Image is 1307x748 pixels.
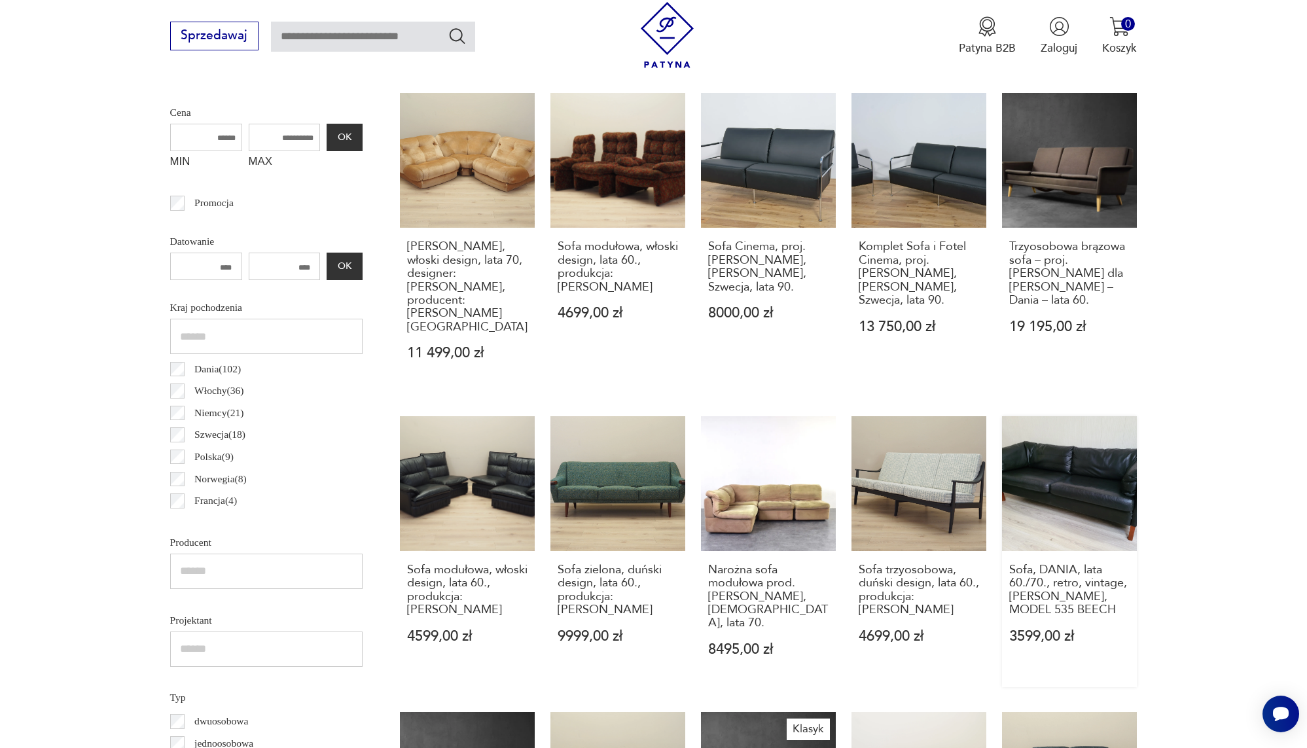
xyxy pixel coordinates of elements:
iframe: Smartsupp widget button [1262,696,1299,732]
button: OK [327,253,362,280]
p: 11 499,00 zł [407,346,528,360]
h3: Trzyosobowa brązowa sofa – proj. [PERSON_NAME] dla [PERSON_NAME] – Dania – lata 60. [1009,240,1130,307]
img: Patyna - sklep z meblami i dekoracjami vintage [634,2,700,68]
label: MAX [249,151,321,176]
button: Szukaj [448,26,467,45]
p: Kraj pochodzenia [170,299,363,316]
a: Trzyosobowa brązowa sofa – proj. Folke Ohlsson dla Fritz Hansen – Dania – lata 60.Trzyosobowa brą... [1002,93,1137,391]
p: Promocja [194,194,234,211]
div: 0 [1121,17,1135,31]
p: 8495,00 zł [708,643,829,656]
p: 19 195,00 zł [1009,320,1130,334]
a: Sofa Cinema, proj. Gunilla Allard, Lammhults, Szwecja, lata 90.Sofa Cinema, proj. [PERSON_NAME], ... [701,93,836,391]
p: 13 750,00 zł [859,320,979,334]
p: Polska ( 9 ) [194,448,234,465]
a: Sprzedawaj [170,31,259,42]
img: Ikonka użytkownika [1049,16,1069,37]
p: Szwecja ( 18 ) [194,426,245,443]
p: 4699,00 zł [558,306,678,320]
a: Sofa trzyosobowa, duński design, lata 60., produkcja: DaniaSofa trzyosobowa, duński design, lata ... [851,416,986,687]
h3: Sofa, DANIA, lata 60./70., retro, vintage, [PERSON_NAME], MODEL 535 BEECH [1009,563,1130,617]
a: Sofa modułowa, włoski design, lata 60., produkcja: WłochySofa modułowa, włoski design, lata 60., ... [400,416,535,687]
a: Sofa zielona, duński design, lata 60., produkcja: DaniaSofa zielona, duński design, lata 60., pro... [550,416,685,687]
img: Ikona medalu [977,16,997,37]
h3: Sofa trzyosobowa, duński design, lata 60., produkcja: [PERSON_NAME] [859,563,979,617]
p: Niemcy ( 21 ) [194,404,243,421]
a: Komplet Sofa i Fotel Cinema, proj. Gunilla Allard, Lammhults, Szwecja, lata 90.Komplet Sofa i Fot... [851,93,986,391]
h3: Sofa Cinema, proj. [PERSON_NAME], [PERSON_NAME], Szwecja, lata 90. [708,240,829,294]
a: Sofa, DANIA, lata 60./70., retro, vintage, MOGENS HANSEN, MODEL 535 BEECHSofa, DANIA, lata 60./70... [1002,416,1137,687]
p: Datowanie [170,233,363,250]
label: MIN [170,151,242,176]
p: 9999,00 zł [558,630,678,643]
a: Narożna sofa modułowa prod. Rolf Benz, Niemcy, lata 70.Narożna sofa modułowa prod. [PERSON_NAME],... [701,416,836,687]
h3: Sofa modułowa, włoski design, lata 60., produkcja: [PERSON_NAME] [558,240,678,294]
button: Zaloguj [1041,16,1077,56]
a: Sofa modułowa, włoski design, lata 60., produkcja: WłochySofa modułowa, włoski design, lata 60., ... [550,93,685,391]
p: Typ [170,689,363,706]
button: 0Koszyk [1102,16,1137,56]
p: 8000,00 zł [708,306,829,320]
img: Ikona koszyka [1109,16,1130,37]
p: Zaloguj [1041,41,1077,56]
button: Patyna B2B [959,16,1016,56]
h3: Narożna sofa modułowa prod. [PERSON_NAME], [DEMOGRAPHIC_DATA], lata 70. [708,563,829,630]
p: Włochy ( 36 ) [194,382,243,399]
p: Szwajcaria ( 4 ) [194,514,251,531]
h3: [PERSON_NAME], włoski design, lata 70, designer: [PERSON_NAME], producent: [PERSON_NAME][GEOGRAPH... [407,240,528,334]
button: Sprzedawaj [170,22,259,50]
p: Projektant [170,612,363,629]
h3: Komplet Sofa i Fotel Cinema, proj. [PERSON_NAME], [PERSON_NAME], Szwecja, lata 90. [859,240,979,307]
h3: Sofa zielona, duński design, lata 60., produkcja: [PERSON_NAME] [558,563,678,617]
p: 4699,00 zł [859,630,979,643]
a: Sofa modułowa, włoski design, lata 70, designer: Rino Maturi, producent: Mimo Padova[PERSON_NAME]... [400,93,535,391]
p: Francja ( 4 ) [194,492,237,509]
p: 4599,00 zł [407,630,528,643]
p: Producent [170,534,363,551]
p: Patyna B2B [959,41,1016,56]
p: Koszyk [1102,41,1137,56]
p: Cena [170,104,363,121]
p: 3599,00 zł [1009,630,1130,643]
p: Norwegia ( 8 ) [194,471,247,488]
button: OK [327,124,362,151]
p: Dania ( 102 ) [194,361,241,378]
h3: Sofa modułowa, włoski design, lata 60., produkcja: [PERSON_NAME] [407,563,528,617]
p: dwuosobowa [194,713,248,730]
a: Ikona medaluPatyna B2B [959,16,1016,56]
